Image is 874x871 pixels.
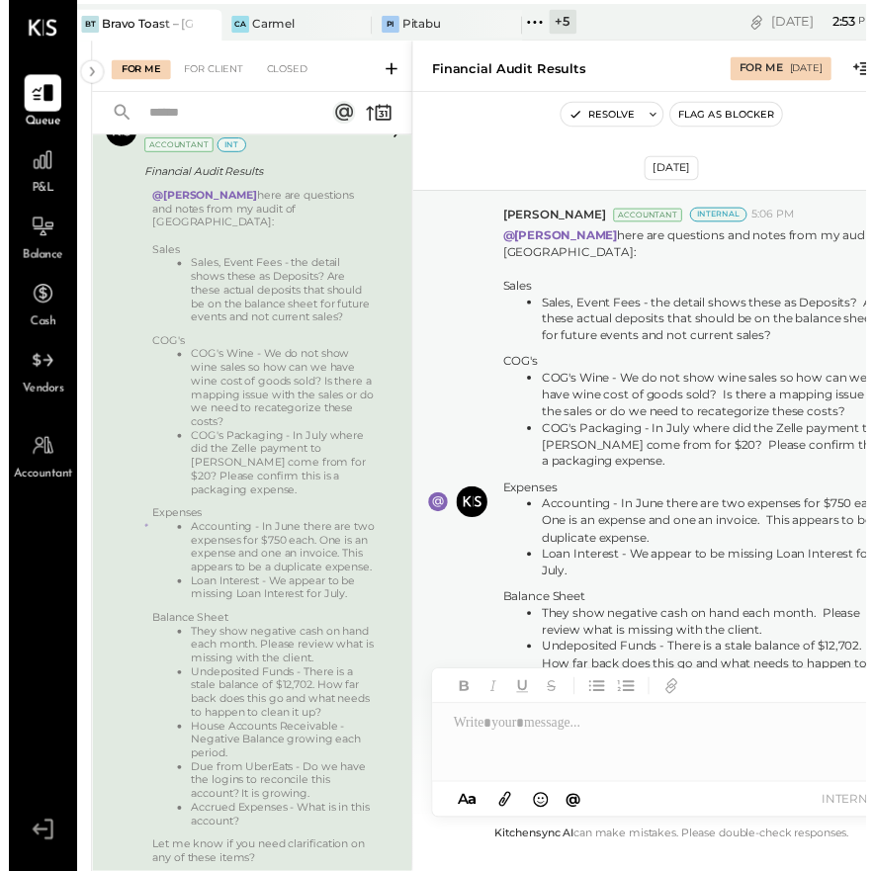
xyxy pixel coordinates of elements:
[146,192,253,206] strong: @[PERSON_NAME]
[146,623,375,637] div: Balance Sheet
[186,678,375,734] li: Undeposited Funds - There is a stale balance of $12,702. How far back does this go and what needs...
[504,232,621,247] strong: @[PERSON_NAME]
[186,817,375,844] li: Accrued Expenses - What is in this account?
[17,116,53,133] span: Queue
[511,687,537,713] button: Underline
[105,61,165,81] div: For Me
[541,687,567,713] button: Strikethrough
[1,144,68,202] a: P&L
[587,687,613,713] button: Unordered List
[1,76,68,133] a: Queue
[24,184,46,202] span: P&L
[745,62,790,78] div: For Me
[248,16,292,33] div: Carmel
[1,349,68,406] a: Vendors
[186,437,375,506] li: COG's Packaging - In July where did the Zelle payment to [PERSON_NAME] come from for $20? Please ...
[138,140,209,155] div: Accountant
[74,16,92,34] div: BT
[504,211,609,227] span: [PERSON_NAME]
[452,805,483,827] button: Aa
[14,252,55,270] span: Balance
[649,159,704,184] div: [DATE]
[563,803,590,827] button: @
[1,213,68,270] a: Balance
[253,61,314,81] div: Closed
[186,530,375,585] li: Accounting - In June there are two expenses for $750 each. One is an expense and one an invoice. ...
[186,261,375,330] li: Sales, Event Fees - the detail shows these as Deposits? Are these actual deposits that should be ...
[381,16,398,34] div: Pi
[5,476,65,493] span: Accountant
[617,687,643,713] button: Ordered List
[552,10,579,35] div: + 5
[186,585,375,613] li: Loan Interest - We appear to be missing Loan Interest for July.
[95,16,188,33] div: Bravo Toast – [GEOGRAPHIC_DATA]
[138,165,369,185] div: Financial Audit Results
[663,687,689,713] button: Add URL
[186,637,375,678] li: They show negative cash on hand each month. Please review what is missing with the client.
[186,354,375,437] li: COG's Wine - We do not show wine sales so how can we have wine cost of goods sold? Is there a map...
[146,340,375,354] div: COG's
[213,140,242,155] div: int
[469,806,478,825] span: a
[227,16,245,34] div: Ca
[401,16,441,33] div: Pitabu
[617,213,687,226] div: Accountant
[695,212,753,226] div: Internal
[186,775,375,817] li: Due from UberEats - Do we have the logins to reconcile this account? It is growing.
[169,61,249,81] div: For Client
[432,61,589,80] div: Financial Audit Results
[1,281,68,338] a: Cash
[146,247,375,261] div: Sales
[753,12,773,33] div: copy link
[481,687,507,713] button: Italic
[22,320,47,338] span: Cash
[797,63,830,77] div: [DATE]
[568,806,584,825] span: @
[452,687,478,713] button: Bold
[758,212,802,227] span: 5:06 PM
[564,105,647,129] button: Resolve
[675,105,789,129] button: Flag as Blocker
[1,436,68,493] a: Accountant
[186,734,375,775] li: House Accounts Receivable - Negative Balance growing each period.
[14,389,56,406] span: Vendors
[146,516,375,530] div: Expenses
